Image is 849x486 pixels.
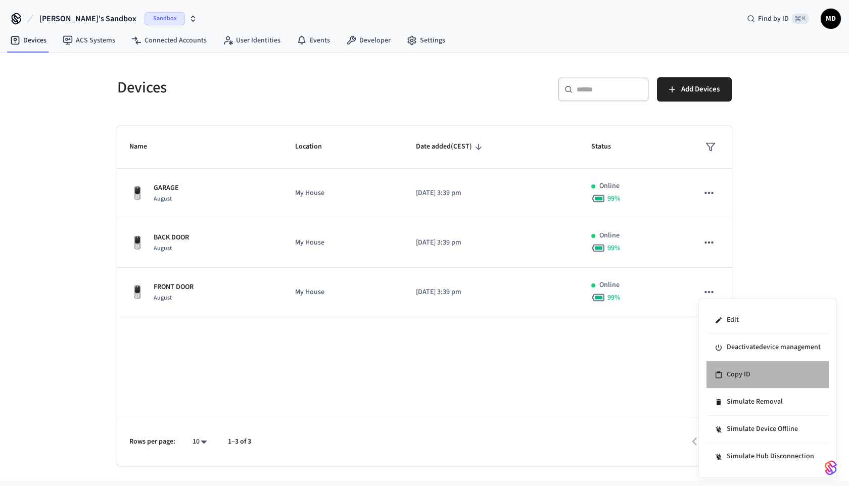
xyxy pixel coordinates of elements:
[825,460,837,476] img: SeamLogoGradient.69752ec5.svg
[706,388,829,416] li: Simulate Removal
[706,361,829,388] li: Copy ID
[706,334,829,361] li: Deactivate device management
[706,416,829,443] li: Simulate Device Offline
[706,307,829,334] li: Edit
[706,443,829,470] li: Simulate Hub Disconnection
